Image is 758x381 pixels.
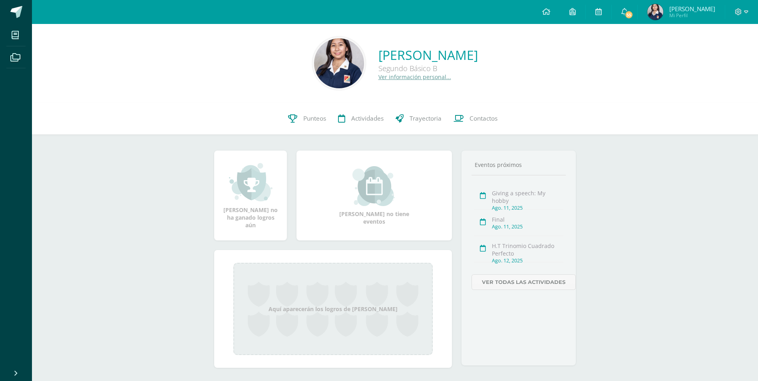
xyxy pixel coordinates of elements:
span: Trayectoria [410,114,442,123]
img: b410137e3cb8b4415a0f2339a0f06a24.png [314,38,364,88]
div: Eventos próximos [472,161,566,169]
div: Ago. 11, 2025 [492,223,563,230]
div: Final [492,216,563,223]
img: f7790c7d33dc4a1aa05fb08a326b859b.png [647,4,663,20]
span: 55 [625,10,633,19]
span: Punteos [303,114,326,123]
span: [PERSON_NAME] [669,5,715,13]
a: Ver todas las actividades [472,274,576,290]
div: [PERSON_NAME] no tiene eventos [334,166,414,225]
a: Actividades [332,103,390,135]
span: Contactos [470,114,497,123]
span: Actividades [351,114,384,123]
div: H.T Trinomio Cuadrado Perfecto [492,242,563,257]
a: Punteos [282,103,332,135]
div: Ago. 11, 2025 [492,204,563,211]
div: Giving a speech: My hobby [492,189,563,204]
img: achievement_small.png [229,162,273,202]
a: Trayectoria [390,103,448,135]
div: Segundo Básico B [378,63,478,73]
div: Aquí aparecerán los logros de [PERSON_NAME] [233,263,433,355]
a: Contactos [448,103,503,135]
a: [PERSON_NAME] [378,46,478,63]
div: Ago. 12, 2025 [492,257,563,264]
div: [PERSON_NAME] no ha ganado logros aún [222,162,279,229]
img: event_small.png [352,166,396,206]
span: Mi Perfil [669,12,715,19]
a: Ver información personal... [378,73,451,81]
